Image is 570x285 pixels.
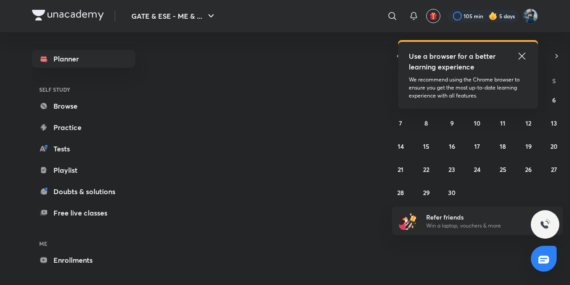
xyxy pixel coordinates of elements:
[423,188,430,197] abbr: September 29, 2025
[399,119,402,127] abbr: September 7, 2025
[419,185,433,199] button: September 29, 2025
[450,119,454,127] abbr: September 9, 2025
[496,139,510,153] button: September 18, 2025
[32,161,135,179] a: Playlist
[419,162,433,176] button: September 22, 2025
[394,162,408,176] button: September 21, 2025
[474,119,480,127] abbr: September 10, 2025
[470,139,484,153] button: September 17, 2025
[397,188,404,197] abbr: September 28, 2025
[551,119,557,127] abbr: September 13, 2025
[32,140,135,158] a: Tests
[32,236,135,251] h6: ME
[547,116,561,130] button: September 13, 2025
[445,162,459,176] button: September 23, 2025
[525,119,531,127] abbr: September 12, 2025
[521,139,536,153] button: September 19, 2025
[489,12,497,20] img: streak
[426,222,536,230] p: Win a laptop, vouchers & more
[500,142,506,151] abbr: September 18, 2025
[409,76,527,100] p: We recommend using the Chrome browser to ensure you get the most up-to-date learning experience w...
[424,119,428,127] abbr: September 8, 2025
[126,7,222,25] button: GATE & ESE - ME & ...
[474,165,480,174] abbr: September 24, 2025
[523,8,538,24] img: Vinay Upadhyay
[470,116,484,130] button: September 10, 2025
[521,162,536,176] button: September 26, 2025
[496,162,510,176] button: September 25, 2025
[32,251,135,269] a: Enrollments
[32,183,135,200] a: Doubts & solutions
[399,212,417,230] img: referral
[448,188,456,197] abbr: September 30, 2025
[551,165,557,174] abbr: September 27, 2025
[540,219,550,230] img: ttu
[500,165,506,174] abbr: September 25, 2025
[550,142,558,151] abbr: September 20, 2025
[419,139,433,153] button: September 15, 2025
[525,165,532,174] abbr: September 26, 2025
[32,204,135,222] a: Free live classes
[474,142,480,151] abbr: September 17, 2025
[32,10,104,23] a: Company Logo
[500,119,505,127] abbr: September 11, 2025
[394,185,408,199] button: September 28, 2025
[394,116,408,130] button: September 7, 2025
[552,96,556,104] abbr: September 6, 2025
[32,118,135,136] a: Practice
[449,142,455,151] abbr: September 16, 2025
[470,162,484,176] button: September 24, 2025
[448,165,455,174] abbr: September 23, 2025
[525,142,532,151] abbr: September 19, 2025
[552,77,556,85] abbr: Saturday
[32,10,104,20] img: Company Logo
[419,116,433,130] button: September 8, 2025
[423,165,429,174] abbr: September 22, 2025
[496,116,510,130] button: September 11, 2025
[429,12,437,20] img: avatar
[409,51,497,72] h5: Use a browser for a better learning experience
[521,116,536,130] button: September 12, 2025
[547,93,561,107] button: September 6, 2025
[547,162,561,176] button: September 27, 2025
[445,185,459,199] button: September 30, 2025
[398,142,404,151] abbr: September 14, 2025
[445,116,459,130] button: September 9, 2025
[547,139,561,153] button: September 20, 2025
[426,212,536,222] h6: Refer friends
[32,50,135,68] a: Planner
[394,139,408,153] button: September 14, 2025
[398,165,403,174] abbr: September 21, 2025
[32,97,135,115] a: Browse
[426,9,440,23] button: avatar
[445,139,459,153] button: September 16, 2025
[423,142,429,151] abbr: September 15, 2025
[32,82,135,97] h6: SELF STUDY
